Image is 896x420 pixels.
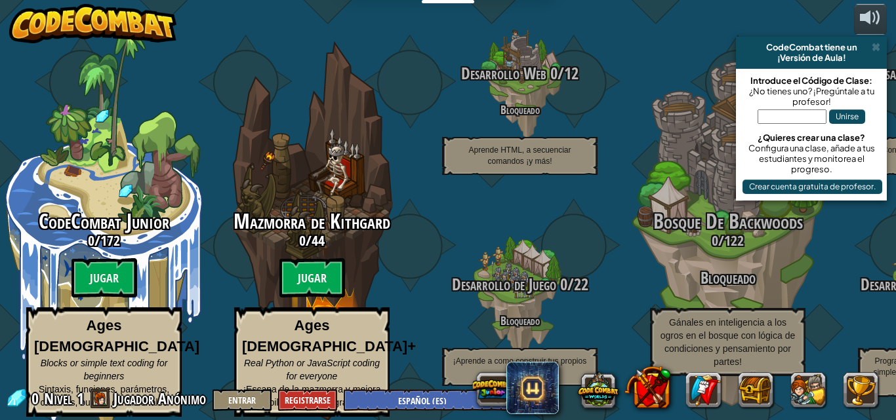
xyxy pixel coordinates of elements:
[743,132,880,143] div: ¿Quieres crear una clase?
[743,180,882,194] button: Crear cuenta gratuita de profesor.
[31,388,43,409] span: 0
[416,104,624,116] h4: Bloqueado
[546,62,558,85] span: 0
[829,109,865,124] button: Unirse
[88,231,94,250] span: 0
[71,258,137,297] btn: Jugar
[244,358,380,381] span: Real Python or JavaScript coding for everyone
[242,317,416,354] strong: Ages [DEMOGRAPHIC_DATA]+
[452,273,556,296] span: Desarrollo de Juego
[574,273,588,296] span: 22
[743,143,880,174] div: Configura una clase, añade a tus estudiantes y monitorea el progreso.
[741,52,882,63] div: ¡Versión de Aula!
[468,145,571,166] span: Aprende HTML, a secuenciar comandos ¡y más!
[278,389,337,411] button: Registrarse
[100,231,120,250] span: 172
[39,207,169,235] span: CodeCombat Junior
[9,4,177,43] img: CodeCombat - Learn how to code by playing a game
[279,258,345,297] btn: Jugar
[39,384,169,408] span: Sintaxis, funciones, parámetros, cadenas, bucles, condicionales
[312,231,325,250] span: 44
[624,233,832,248] h3: /
[416,276,624,294] h3: /
[243,384,380,408] span: ¡Escapa de la mazmorra y mejora tus habilidades de programación!
[461,62,546,85] span: Desarrollo Web
[741,42,882,52] div: CodeCombat tiene un
[234,207,390,235] span: Mazmorra de Kithgard
[416,65,624,83] h3: /
[624,269,832,287] h3: Bloqueado
[661,317,795,367] span: Gánales en inteligencia a los ogros en el bosque con lógica de condiciones y pensamiento por partes!
[653,207,803,235] span: Bosque De Backwoods
[113,388,206,409] span: Jugador Anónimo
[724,231,744,250] span: 122
[77,388,84,409] span: 1
[453,356,586,377] span: ¡Aprende a como construir tus propios niveles!
[41,358,168,381] span: Blocks or simple text coding for beginners
[564,62,579,85] span: 12
[743,86,880,107] div: ¿No tienes uno? ¡Pregúntale a tu profesor!
[712,231,718,250] span: 0
[556,273,567,296] span: 0
[854,4,887,35] button: Ajustar volúmen
[416,315,624,327] h4: Bloqueado
[743,75,880,86] div: Introduce el Código de Clase:
[208,233,416,248] h3: /
[44,388,72,410] span: Nivel
[213,389,272,411] button: Entrar
[299,231,306,250] span: 0
[34,317,199,354] strong: Ages [DEMOGRAPHIC_DATA]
